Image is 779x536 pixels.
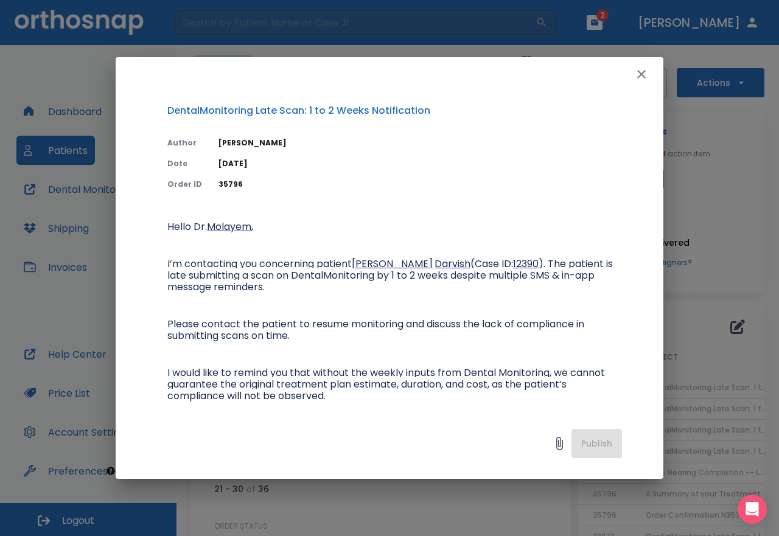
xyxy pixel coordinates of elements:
[218,137,622,148] p: [PERSON_NAME]
[167,317,587,343] span: Please contact the patient to resume monitoring and discuss the lack of compliance in submitting ...
[513,259,539,270] a: 12390
[207,222,251,232] a: Molayem
[251,220,253,234] span: ,
[167,220,207,234] span: Hello Dr.
[738,495,767,524] div: Open Intercom Messenger
[167,257,352,271] span: I’m contacting you concerning patient
[207,220,251,234] span: Molayem
[435,257,470,271] span: Darvish
[167,103,622,118] p: DentalMonitoring Late Scan: 1 to 2 Weeks Notification
[470,257,513,271] span: (Case ID:
[352,257,433,271] span: [PERSON_NAME]
[435,259,470,270] a: Darvish
[513,257,539,271] span: 12390
[218,158,622,169] p: [DATE]
[167,366,607,403] span: I would like to remind you that without the weekly inputs from Dental Monitoring, we cannot guara...
[167,158,204,169] p: Date
[167,137,204,148] p: Author
[218,179,622,190] p: 35796
[352,259,433,270] a: [PERSON_NAME]
[167,257,615,294] span: ). The patient is late submitting a scan on DentalMonitoring by 1 to 2 weeks despite multiple SMS...
[167,179,204,190] p: Order ID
